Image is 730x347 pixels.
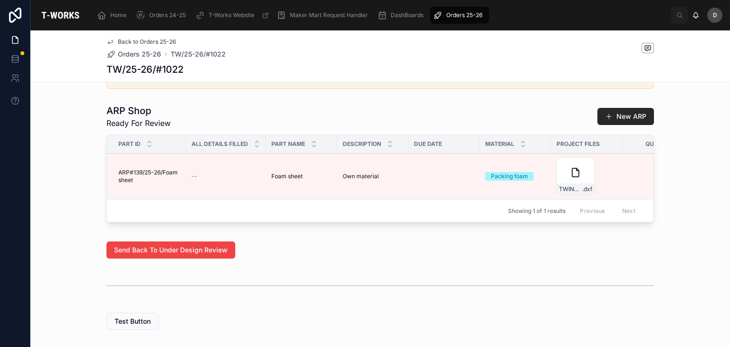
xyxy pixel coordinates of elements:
[38,8,83,23] img: App logo
[118,169,180,184] span: ARP#139/25-26/Foam sheet
[485,140,514,148] span: Material
[149,11,186,19] span: Orders 24-25
[106,104,171,117] h1: ARP Shop
[118,140,141,148] span: Part ID
[192,140,248,148] span: All Details Filled
[491,172,528,181] div: Packing foam
[114,245,228,255] span: Send Back To Under Design Review
[106,38,176,46] a: Back to Orders 25-26
[290,11,368,19] span: Maker Mart Request Handler
[508,207,566,215] span: Showing 1 of 1 results
[94,7,133,24] a: Home
[713,11,717,19] span: D
[133,7,192,24] a: Orders 24-25
[271,140,305,148] span: Part Name
[559,185,582,193] span: TWINS-BOX001
[106,49,161,59] a: Orders 25-26
[106,63,183,76] h1: TW/25-26/#1022
[106,117,171,129] span: Ready For Review
[430,7,489,24] a: Orders 25-26
[271,173,303,180] span: Foam sheet
[274,7,375,24] a: Maker Mart Request Handler
[582,185,592,193] span: .dxf
[597,108,654,125] button: New ARP
[171,49,226,59] a: TW/25-26/#1022
[90,5,671,26] div: scrollable content
[106,313,159,330] button: Test Button
[645,140,676,148] span: Quantity
[118,38,176,46] span: Back to Orders 25-26
[414,140,442,148] span: Due Date
[118,49,161,59] span: Orders 25-26
[391,11,423,19] span: DashBoards
[446,11,482,19] span: Orders 25-26
[375,7,430,24] a: DashBoards
[115,317,151,326] span: Test Button
[209,11,254,19] span: T-Works Website
[110,11,126,19] span: Home
[343,173,379,180] span: Own material
[106,241,235,259] button: Send Back To Under Design Review
[192,7,274,24] a: T-Works Website
[628,173,688,180] span: 1
[343,140,381,148] span: Description
[557,140,600,148] span: Project Files
[192,173,197,180] span: --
